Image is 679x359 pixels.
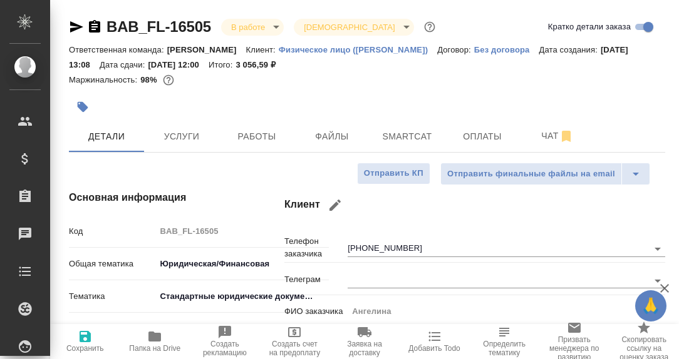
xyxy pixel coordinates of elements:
p: Итого: [209,60,236,69]
p: Ответственная команда: [69,45,167,54]
button: В работе [227,22,269,33]
p: Дата создания [69,323,155,335]
div: В работе [294,19,413,36]
p: Код [69,225,155,238]
p: Общая тематика [69,258,155,270]
a: BAB_FL-16505 [106,18,211,35]
p: Дата сдачи: [100,60,148,69]
button: Добавить Todo [400,324,470,359]
span: Оплаты [452,129,512,144]
div: split button [440,163,650,185]
input: Пустое поле [155,222,329,240]
p: Физическое лицо ([PERSON_NAME]) [279,45,437,54]
button: Отправить КП [357,163,430,185]
div: Стандартные юридические документы, договоры, уставы [155,286,329,307]
div: В работе [221,19,284,36]
p: ФИО заказчика [284,305,348,318]
button: 48.72 RUB; [160,72,177,88]
p: 3 056,59 ₽ [236,60,285,69]
button: Скопировать ссылку на оценку заказа [609,324,679,359]
span: Отправить КП [364,166,423,181]
h4: Клиент [284,190,665,220]
span: Работы [227,129,287,144]
span: Файлы [302,129,362,144]
button: Призвать менеджера по развитию [539,324,609,359]
button: 🙏 [635,290,666,321]
span: Smartcat [377,129,437,144]
button: Заявка на доставку [329,324,400,359]
span: Детали [76,129,137,144]
span: Папка на Drive [129,344,180,353]
span: Создать счет на предоплату [267,340,323,357]
p: Маржинальность: [69,75,140,84]
p: Тематика [69,290,155,303]
p: 98% [140,75,160,84]
span: Чат [527,128,588,144]
span: 🙏 [640,293,661,319]
button: Определить тематику [469,324,539,359]
div: Юридическая/Финансовая [155,253,329,275]
span: Добавить Todo [408,344,460,353]
p: [DATE] 12:00 [148,60,209,69]
button: Скопировать ссылку [87,19,102,34]
button: Создать рекламацию [190,324,260,359]
span: Сохранить [66,344,104,353]
input: Пустое поле [155,320,265,338]
p: Телефон заказчика [284,235,348,260]
p: Договор: [437,45,474,54]
a: Физическое лицо ([PERSON_NAME]) [279,44,437,54]
button: Добавить тэг [69,93,96,121]
span: Заявка на доставку [337,340,392,357]
button: Open [649,272,666,290]
p: Клиент: [246,45,279,54]
span: Отправить финальные файлы на email [447,167,615,181]
svg: Отписаться [559,129,574,144]
span: Кратко детали заказа [548,21,631,33]
button: [DEMOGRAPHIC_DATA] [300,22,398,33]
button: Open [649,240,666,258]
span: Создать рекламацию [197,340,252,357]
p: Телеграм [284,273,348,286]
span: Определить тематику [477,340,532,357]
button: Отправить финальные файлы на email [440,163,622,185]
button: Сохранить [50,324,120,359]
span: Услуги [152,129,212,144]
button: Создать счет на предоплату [260,324,330,359]
button: Доп статусы указывают на важность/срочность заказа [422,19,438,35]
p: Дата создания: [539,45,600,54]
input: Пустое поле [348,302,665,320]
button: Скопировать ссылку для ЯМессенджера [69,19,84,34]
button: Папка на Drive [120,324,190,359]
p: [PERSON_NAME] [167,45,246,54]
a: Без договора [474,44,539,54]
p: Без договора [474,45,539,54]
h4: Основная информация [69,190,234,205]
